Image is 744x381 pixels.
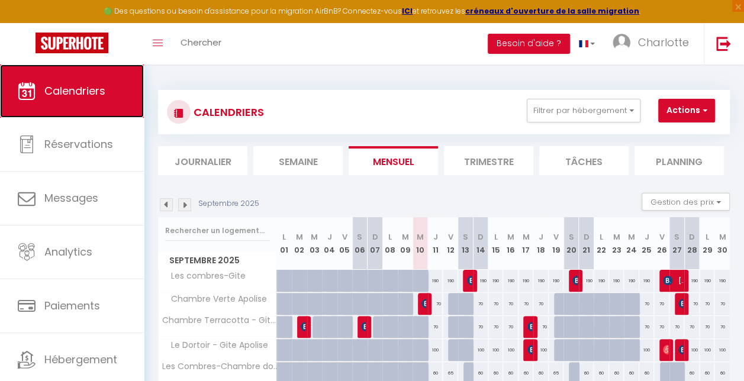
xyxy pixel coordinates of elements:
[700,270,715,292] div: 190
[624,270,639,292] div: 190
[44,298,100,313] span: Paiements
[678,338,683,361] span: [PERSON_NAME]
[518,270,534,292] div: 190
[488,339,504,361] div: 100
[433,231,437,243] abbr: J
[401,231,408,243] abbr: M
[609,217,624,270] th: 23
[327,231,332,243] abbr: J
[674,231,679,243] abbr: S
[533,270,549,292] div: 190
[684,270,700,292] div: 190
[428,339,443,361] div: 100
[503,217,518,270] th: 16
[716,36,731,51] img: logout
[463,231,468,243] abbr: S
[368,217,383,270] th: 07
[654,293,669,315] div: 70
[191,99,264,125] h3: CALENDRIERS
[706,231,709,243] abbr: L
[600,231,603,243] abbr: L
[160,362,279,371] span: Les Combres-Chambre double 1 RDC
[160,293,270,306] span: Chambre Verte Apolise
[282,231,286,243] abbr: L
[569,231,574,243] abbr: S
[488,270,504,292] div: 190
[488,217,504,270] th: 15
[678,292,683,315] span: [PERSON_NAME]
[428,217,443,270] th: 11
[639,270,655,292] div: 190
[527,338,532,361] span: [PERSON_NAME]
[533,316,549,338] div: 70
[421,292,426,315] span: [PERSON_NAME]
[669,316,685,338] div: 70
[714,270,730,292] div: 190
[352,217,368,270] th: 06
[700,316,715,338] div: 70
[700,217,715,270] th: 29
[473,270,488,292] div: 190
[428,316,443,338] div: 70
[44,352,117,367] span: Hébergement
[654,316,669,338] div: 70
[579,270,594,292] div: 190
[553,231,559,243] abbr: V
[613,34,630,51] img: ...
[572,269,577,292] span: [PERSON_NAME]
[563,217,579,270] th: 20
[645,231,649,243] abbr: J
[159,252,276,269] span: Septembre 2025
[503,316,518,338] div: 70
[165,220,270,241] input: Rechercher un logement...
[533,293,549,315] div: 70
[654,217,669,270] th: 26
[172,23,230,64] a: Chercher
[604,23,704,64] a: ... Charlotte
[533,339,549,361] div: 100
[659,231,665,243] abbr: V
[714,316,730,338] div: 70
[584,231,590,243] abbr: D
[467,269,472,292] span: [PERSON_NAME]
[518,293,534,315] div: 70
[361,315,366,338] span: [PERSON_NAME]
[44,83,105,98] span: Calendriers
[658,99,715,122] button: Actions
[311,231,318,243] abbr: M
[684,293,700,315] div: 70
[337,217,353,270] th: 05
[428,270,443,292] div: 190
[518,217,534,270] th: 17
[478,231,484,243] abbr: D
[465,6,639,16] a: créneaux d'ouverture de la salle migration
[357,231,362,243] abbr: S
[579,217,594,270] th: 21
[417,231,424,243] abbr: M
[700,293,715,315] div: 70
[322,217,337,270] th: 04
[684,339,700,361] div: 100
[503,293,518,315] div: 70
[458,217,474,270] th: 13
[160,270,249,283] span: Les combres-Gite
[549,270,564,292] div: 190
[398,217,413,270] th: 09
[44,244,92,259] span: Analytics
[413,217,428,270] th: 10
[594,217,609,270] th: 22
[382,217,398,270] th: 08
[714,293,730,315] div: 70
[428,293,443,315] div: 70
[639,217,655,270] th: 25
[473,339,488,361] div: 100
[714,339,730,361] div: 100
[473,217,488,270] th: 14
[349,146,438,175] li: Mensuel
[539,146,629,175] li: Tâches
[527,99,640,122] button: Filtrer par hébergement
[494,231,497,243] abbr: L
[160,339,271,352] span: Le Dortoir - Gite Apolise
[669,217,685,270] th: 27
